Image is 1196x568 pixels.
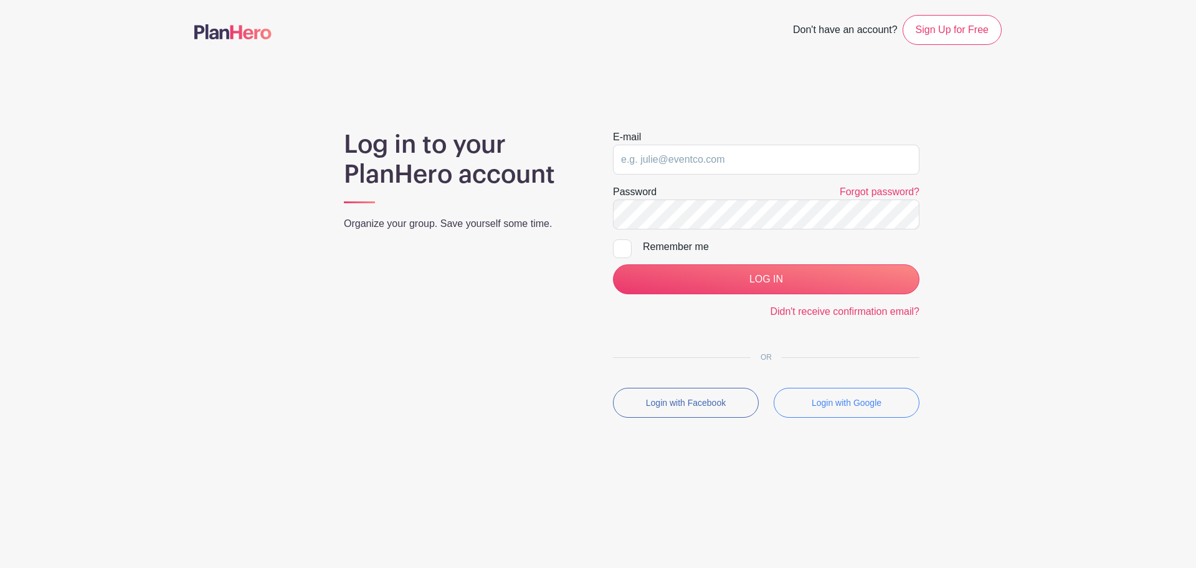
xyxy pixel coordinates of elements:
span: Don't have an account? [793,17,898,45]
a: Didn't receive confirmation email? [770,306,919,317]
small: Login with Facebook [646,398,726,408]
p: Organize your group. Save yourself some time. [344,216,583,231]
img: logo-507f7623f17ff9eddc593b1ce0a138ce2505c220e1c5a4e2b4648c50719b7d32.svg [194,24,272,39]
h1: Log in to your PlanHero account [344,130,583,190]
label: Password [613,185,657,200]
div: Remember me [643,239,919,254]
button: Login with Facebook [613,388,759,418]
input: e.g. julie@eventco.com [613,145,919,175]
a: Sign Up for Free [903,15,1002,45]
button: Login with Google [774,388,919,418]
small: Login with Google [812,398,881,408]
a: Forgot password? [840,186,919,197]
label: E-mail [613,130,641,145]
input: LOG IN [613,264,919,294]
span: OR [751,353,782,362]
